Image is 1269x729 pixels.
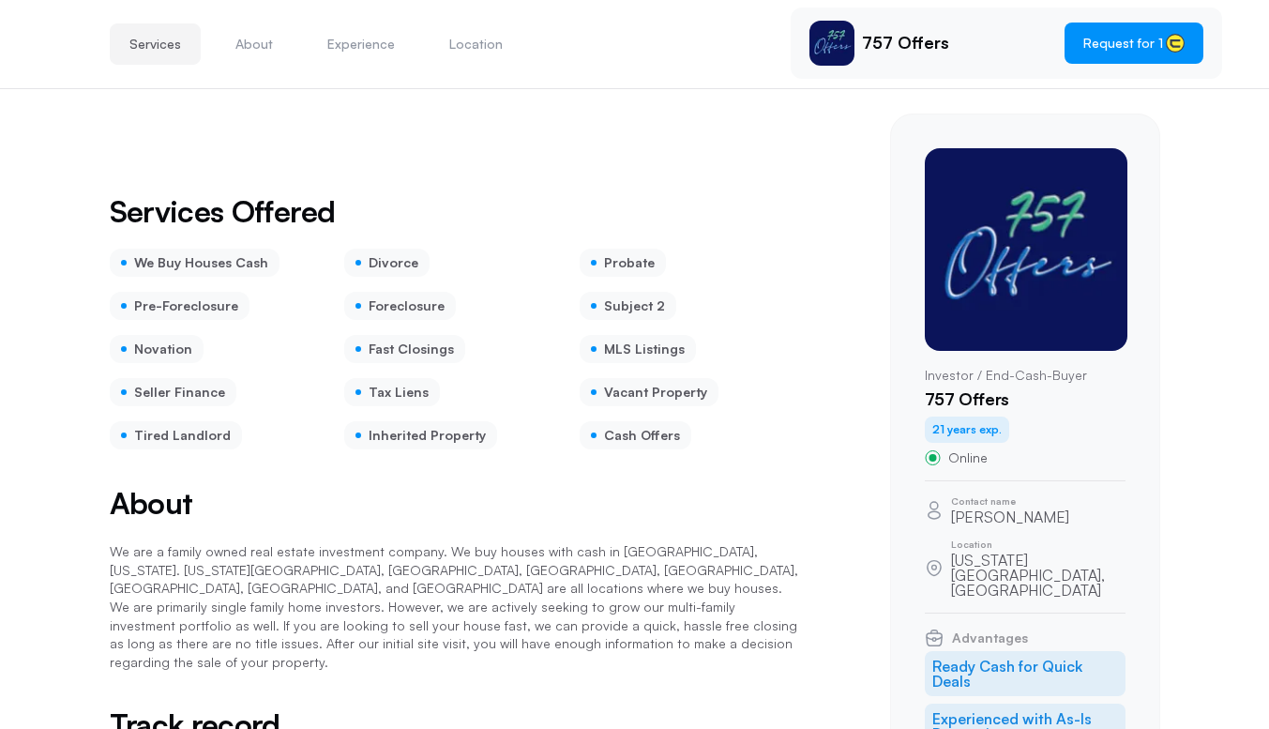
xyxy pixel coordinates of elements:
div: Novation [110,335,204,363]
div: Probate [580,249,666,277]
button: Services [110,23,201,65]
p: [US_STATE][GEOGRAPHIC_DATA], [GEOGRAPHIC_DATA] [951,553,1125,598]
h2: Services Offered [110,196,336,226]
div: Inherited Property [344,421,497,449]
p: Investor / End-Cash-Buyer [925,366,1125,385]
h2: About [110,487,800,520]
div: Subject 2 [580,292,676,320]
div: Divorce [344,249,430,277]
div: 21 years exp. [925,417,1009,443]
button: Location [430,23,522,65]
p: 757 Offers [862,33,1050,53]
p: Location [951,539,1125,549]
div: Cash Offers [580,421,691,449]
div: We Buy Houses Cash [110,249,279,277]
p: [PERSON_NAME] [951,509,1069,524]
img: Vincent Talerico [925,148,1127,351]
img: Vincent Talerico [809,21,854,66]
div: Tax Liens [344,378,440,406]
button: About [216,23,293,65]
div: Tired Landlord [110,421,242,449]
p: We are a family owned real estate investment company. We buy houses with cash in [GEOGRAPHIC_DATA... [110,542,800,671]
p: Contact name [951,496,1069,506]
div: Foreclosure [344,292,456,320]
div: MLS Listings [580,335,696,363]
div: Vacant Property [580,378,718,406]
span: Online [948,451,988,464]
div: Fast Closings [344,335,465,363]
li: Ready Cash for Quick Deals [925,651,1125,696]
span: Advantages [952,631,1028,645]
div: Seller Finance [110,378,236,406]
button: Request for 1 [1065,23,1203,64]
button: Experience [308,23,415,65]
h1: 757 Offers [925,389,1125,410]
div: Pre-Foreclosure [110,292,249,320]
